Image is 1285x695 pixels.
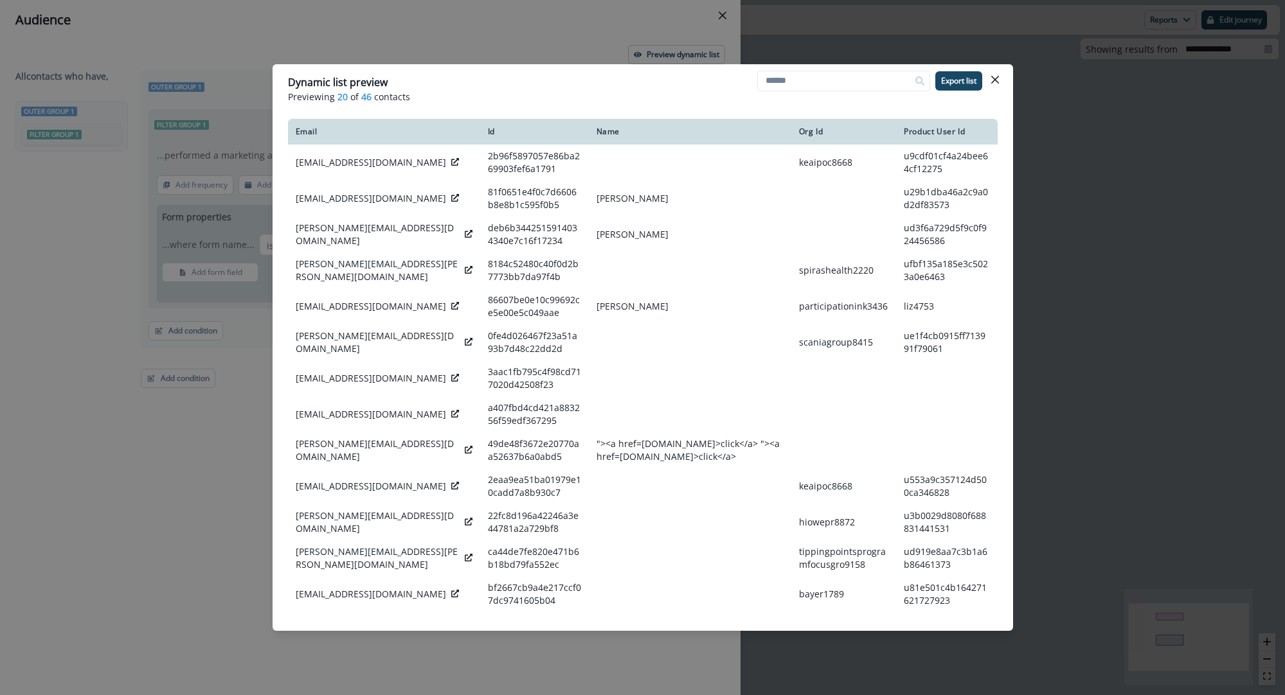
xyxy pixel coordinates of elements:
p: Previewing of contacts [288,90,998,103]
td: participationink3436 [791,288,896,324]
td: u81e501c4b164271621727923 [896,576,997,612]
td: bayer1789 [791,576,896,612]
p: [PERSON_NAME][EMAIL_ADDRESS][DOMAIN_NAME] [296,509,460,535]
td: u9cdf01cf4a24bee64cf12275 [896,145,997,180]
div: Product User Id [904,127,989,137]
td: 2b96f5897057e86ba269903fef6a1791 [480,145,589,180]
td: ca44de7fe820e471b6b18bd79fa552ec [480,540,589,576]
td: spirashealth2220 [791,252,896,288]
p: [EMAIL_ADDRESS][DOMAIN_NAME] [296,156,446,169]
td: [PERSON_NAME] [589,288,791,324]
p: [PERSON_NAME][EMAIL_ADDRESS][PERSON_NAME][DOMAIN_NAME] [296,545,460,571]
td: ud3f6a729d5f9c0f924456586 [896,216,997,252]
p: [EMAIL_ADDRESS][DOMAIN_NAME] [296,192,446,205]
td: ue1f4cb0915ff713991f79061 [896,324,997,360]
p: [EMAIL_ADDRESS][DOMAIN_NAME] [296,480,446,493]
td: 8184c52480c40f0d2b7773bb7da97f4b [480,252,589,288]
p: [EMAIL_ADDRESS][DOMAIN_NAME] [296,372,446,385]
td: 2eaa9ea51ba01979e10cadd7a8b930c7 [480,468,589,504]
span: 46 [361,90,372,103]
div: Id [488,127,581,137]
td: ud919e8aa7c3b1a6b86461373 [896,540,997,576]
p: [EMAIL_ADDRESS][DOMAIN_NAME] [296,588,446,601]
td: u3b0029d8080f688831441531 [896,504,997,540]
p: [EMAIL_ADDRESS][DOMAIN_NAME] [296,300,446,313]
td: scaniagroup8415 [791,324,896,360]
td: keaipoc8668 [791,145,896,180]
td: u553a9c357124d500ca346828 [896,468,997,504]
td: 86607be0e10c99692ce5e00e5c049aae [480,288,589,324]
td: hiowepr8872 [791,504,896,540]
td: keaipoc8668 [791,468,896,504]
td: 81f0651e4f0c7d6606b8e8b1c595f0b5 [480,180,589,216]
td: a407fbd4cd421a883256f59edf367295 [480,396,589,432]
td: bf2667cb9a4e217ccf07dc9741605b04 [480,576,589,612]
td: [PERSON_NAME] [589,180,791,216]
td: 3aac1fb795c4f98cd717020d42508f23 [480,360,589,396]
p: [PERSON_NAME][EMAIL_ADDRESS][PERSON_NAME][DOMAIN_NAME] [296,258,460,283]
td: 22fc8d196a42246a3e44781a2a729bf8 [480,504,589,540]
p: Dynamic list preview [288,75,388,90]
p: [PERSON_NAME][EMAIL_ADDRESS][DOMAIN_NAME] [296,222,460,247]
p: [PERSON_NAME][EMAIL_ADDRESS][DOMAIN_NAME] [296,330,460,355]
p: [EMAIL_ADDRESS][DOMAIN_NAME] [296,408,446,421]
td: deb6b3442515914034340e7c16f17234 [480,216,589,252]
span: 20 [337,90,348,103]
p: Export list [941,76,976,85]
div: Email [296,127,472,137]
td: [PERSON_NAME] [589,216,791,252]
td: 0fe4d026467f23a51a93b7d48c22dd2d [480,324,589,360]
p: [PERSON_NAME][EMAIL_ADDRESS][DOMAIN_NAME] [296,437,460,463]
td: liz4753 [896,288,997,324]
td: "><a href=[DOMAIN_NAME]>click</a> "><a href=[DOMAIN_NAME]>click</a> [589,432,791,468]
div: Org Id [799,127,888,137]
td: 49de48f3672e20770aa52637b6a0abd5 [480,432,589,468]
button: Close [985,69,1005,90]
div: Name [597,127,784,137]
button: Export list [935,71,982,91]
td: tippingpointsprogramfocusgro9158 [791,540,896,576]
td: ufbf135a185e3c5023a0e6463 [896,252,997,288]
td: u29b1dba46a2c9a0d2df83573 [896,180,997,216]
